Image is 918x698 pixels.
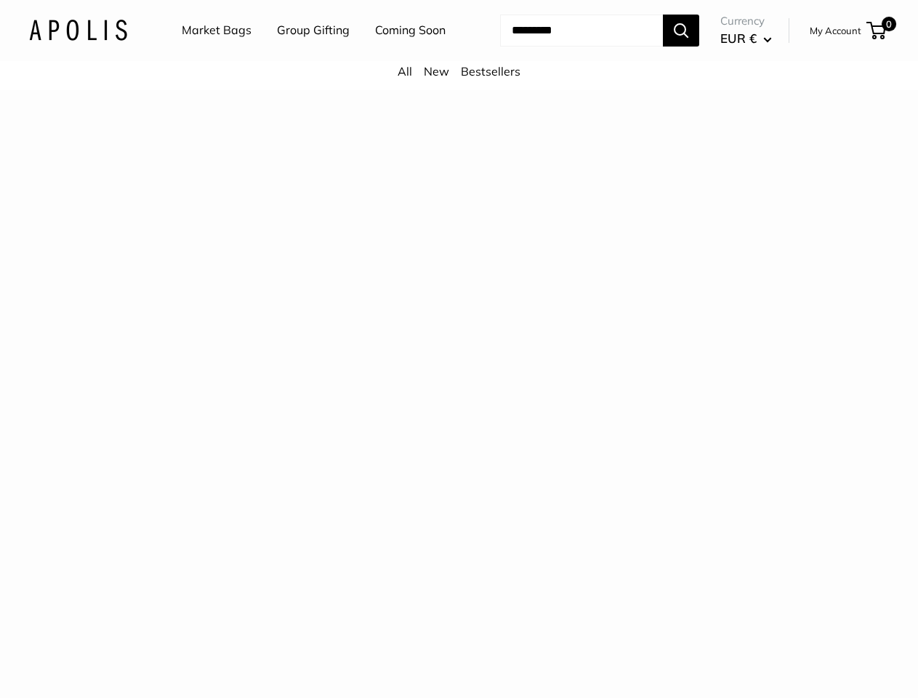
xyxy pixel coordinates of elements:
[720,31,757,46] span: EUR €
[500,15,663,47] input: Search...
[461,64,520,79] a: Bestsellers
[720,27,772,50] button: EUR €
[810,22,861,39] a: My Account
[398,64,412,79] a: All
[720,11,772,31] span: Currency
[868,22,886,39] a: 0
[882,17,896,31] span: 0
[277,20,350,41] a: Group Gifting
[663,15,699,47] button: Search
[375,20,446,41] a: Coming Soon
[182,20,251,41] a: Market Bags
[424,64,449,79] a: New
[29,20,127,41] img: Apolis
